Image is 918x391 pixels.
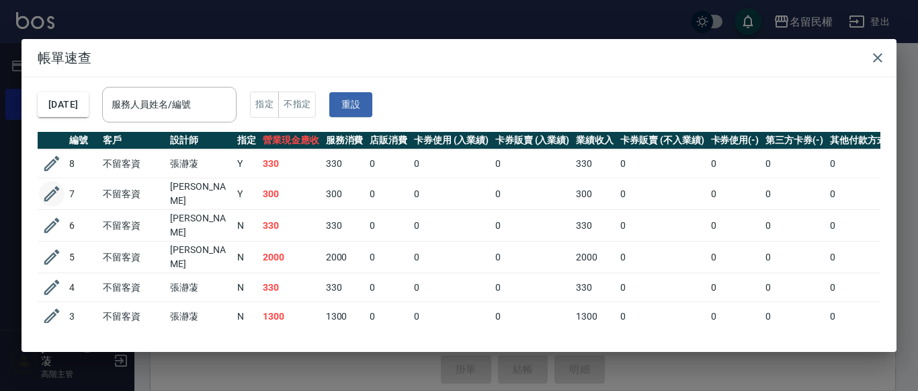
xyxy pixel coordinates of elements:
[492,149,573,178] td: 0
[66,242,99,273] td: 5
[22,39,896,77] h2: 帳單速查
[329,92,372,117] button: 重設
[762,302,827,331] td: 0
[323,149,367,178] td: 330
[66,149,99,178] td: 8
[708,242,763,273] td: 0
[366,302,411,331] td: 0
[617,273,707,302] td: 0
[708,210,763,242] td: 0
[411,178,492,210] td: 0
[259,178,323,210] td: 300
[323,210,367,242] td: 330
[234,273,259,302] td: N
[38,92,89,117] button: [DATE]
[573,242,617,273] td: 2000
[492,132,573,149] th: 卡券販賣 (入業績)
[167,302,234,331] td: 張瀞蓤
[617,210,707,242] td: 0
[99,149,167,178] td: 不留客資
[259,210,323,242] td: 330
[827,178,901,210] td: 0
[708,132,763,149] th: 卡券使用(-)
[259,242,323,273] td: 2000
[573,273,617,302] td: 330
[708,178,763,210] td: 0
[762,178,827,210] td: 0
[323,242,367,273] td: 2000
[167,178,234,210] td: [PERSON_NAME]
[99,178,167,210] td: 不留客資
[66,273,99,302] td: 4
[708,273,763,302] td: 0
[617,242,707,273] td: 0
[99,273,167,302] td: 不留客資
[66,302,99,331] td: 3
[366,242,411,273] td: 0
[99,302,167,331] td: 不留客資
[617,302,707,331] td: 0
[259,273,323,302] td: 330
[411,242,492,273] td: 0
[234,178,259,210] td: Y
[366,178,411,210] td: 0
[617,178,707,210] td: 0
[411,210,492,242] td: 0
[167,210,234,242] td: [PERSON_NAME]
[234,210,259,242] td: N
[492,178,573,210] td: 0
[762,149,827,178] td: 0
[827,132,901,149] th: 其他付款方式(-)
[492,302,573,331] td: 0
[827,273,901,302] td: 0
[366,149,411,178] td: 0
[492,273,573,302] td: 0
[827,302,901,331] td: 0
[323,178,367,210] td: 300
[167,149,234,178] td: 張瀞蓤
[366,210,411,242] td: 0
[573,132,617,149] th: 業績收入
[573,210,617,242] td: 330
[827,242,901,273] td: 0
[617,149,707,178] td: 0
[617,132,707,149] th: 卡券販賣 (不入業績)
[259,132,323,149] th: 營業現金應收
[762,242,827,273] td: 0
[167,132,234,149] th: 設計師
[762,210,827,242] td: 0
[573,302,617,331] td: 1300
[366,132,411,149] th: 店販消費
[366,273,411,302] td: 0
[573,178,617,210] td: 300
[234,242,259,273] td: N
[250,92,279,118] button: 指定
[234,132,259,149] th: 指定
[323,302,367,331] td: 1300
[827,149,901,178] td: 0
[278,92,316,118] button: 不指定
[573,149,617,178] td: 330
[99,210,167,242] td: 不留客資
[708,302,763,331] td: 0
[234,149,259,178] td: Y
[762,132,827,149] th: 第三方卡券(-)
[323,273,367,302] td: 330
[99,242,167,273] td: 不留客資
[492,210,573,242] td: 0
[323,132,367,149] th: 服務消費
[411,302,492,331] td: 0
[708,149,763,178] td: 0
[167,273,234,302] td: 張瀞蓤
[411,132,492,149] th: 卡券使用 (入業績)
[259,302,323,331] td: 1300
[66,178,99,210] td: 7
[411,273,492,302] td: 0
[259,149,323,178] td: 330
[167,242,234,273] td: [PERSON_NAME]
[492,242,573,273] td: 0
[66,210,99,242] td: 6
[762,273,827,302] td: 0
[234,302,259,331] td: N
[66,132,99,149] th: 編號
